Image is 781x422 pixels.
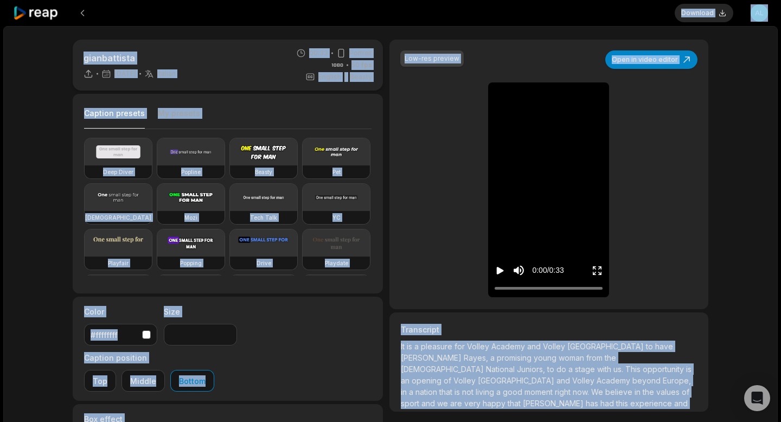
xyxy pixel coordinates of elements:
div: #ffffffff [91,329,138,341]
span: is [407,342,414,351]
span: 00:33 [309,48,328,58]
label: Caption position [84,352,214,363]
span: living [476,387,496,397]
span: we [437,399,450,408]
span: woman [559,353,586,362]
h3: Deep Diver [103,168,133,176]
span: Beasty [350,72,372,82]
p: gianbattista [84,52,176,65]
h3: Playfair [108,259,129,267]
span: opportunity [643,365,686,374]
span: fps [361,61,372,69]
span: nation [415,387,439,397]
h3: Mozi [184,213,197,222]
label: Size [164,306,237,317]
span: Academy [597,376,632,385]
span: good [503,387,524,397]
span: had [600,399,616,408]
span: has [586,399,600,408]
button: Mute sound [512,264,526,277]
span: promising [497,353,534,362]
span: Volley [467,342,491,351]
span: is [454,387,462,397]
h3: Playdate [325,259,348,267]
span: the [605,353,616,362]
span: right [555,387,573,397]
span: us. [613,365,625,374]
h3: YC [332,213,341,222]
span: very [464,399,483,408]
span: a [490,353,497,362]
h3: Popline [181,168,201,176]
span: is [686,365,692,374]
span: and [556,376,572,385]
button: Middle [121,370,165,392]
h3: Transcript [401,324,697,335]
h3: Beasty [255,168,272,176]
span: for [454,342,467,351]
span: values [656,387,682,397]
button: Play video [495,260,505,280]
h3: Popping [180,259,202,267]
span: National [486,365,517,374]
span: are [450,399,464,408]
span: in [401,387,409,397]
span: Portrait [349,48,372,58]
span: the [643,387,656,397]
span: a [409,387,415,397]
span: that [508,399,523,408]
h3: [DEMOGRAPHIC_DATA] [85,213,151,222]
span: happy [483,399,508,408]
span: believe [605,387,635,397]
span: that [439,387,454,397]
span: this [616,399,630,408]
span: [PERSON_NAME] [401,353,464,362]
span: of [682,387,689,397]
span: [GEOGRAPHIC_DATA] [567,342,646,351]
span: and [527,342,543,351]
span: a [568,365,575,374]
span: have [655,342,673,351]
span: in [635,387,643,397]
span: Volley [572,376,597,385]
span: Europe, [663,376,691,385]
span: pleasure [421,342,454,351]
h3: Tech Talk [250,213,277,222]
span: with [597,365,613,374]
span: [DATE] [114,69,136,78]
h3: Pet [332,168,341,176]
span: a [496,387,503,397]
span: of [444,376,453,385]
span: beyond [632,376,663,385]
span: [PERSON_NAME] [523,399,586,408]
span: | [344,72,347,82]
span: from [586,353,605,362]
span: sport [401,399,421,408]
span: opening [412,376,444,385]
span: do [556,365,568,374]
button: #ffffffff [84,324,157,346]
span: Volley [453,376,478,385]
span: not [462,387,476,397]
span: English [318,72,341,82]
span: an [401,376,412,385]
span: young [534,353,559,362]
button: Download [675,4,733,22]
span: Juniors, [517,365,547,374]
span: [GEOGRAPHIC_DATA] [478,376,556,385]
div: Low-res preview [405,54,459,63]
span: It [401,342,407,351]
span: now. [573,387,591,397]
button: Bottom [170,370,214,392]
span: to [646,342,655,351]
button: My presets [158,108,200,129]
span: to [547,365,556,374]
span: and [674,399,688,408]
span: 50 [351,60,372,70]
span: [DEMOGRAPHIC_DATA] [401,365,486,374]
span: We [591,387,605,397]
div: 0:00 / 0:33 [532,265,564,276]
button: Caption presets [84,108,145,129]
button: Top [84,370,116,392]
span: moment [524,387,555,397]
